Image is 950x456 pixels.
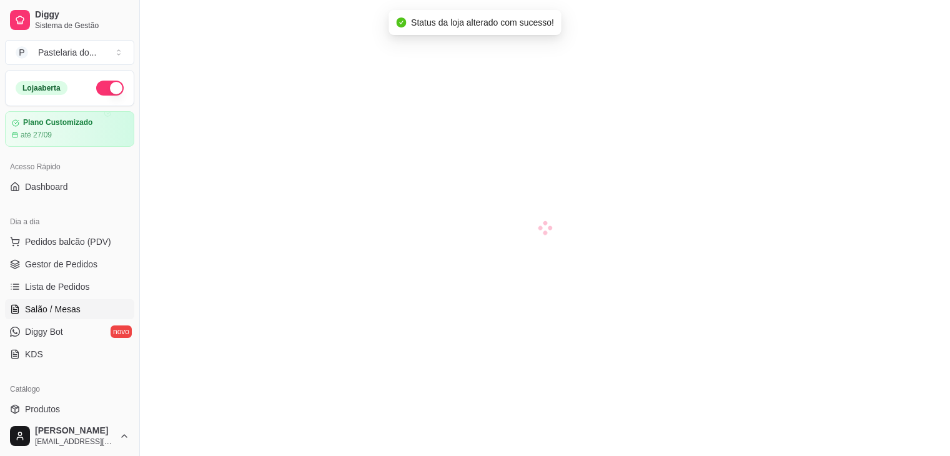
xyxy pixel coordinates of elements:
span: Produtos [25,403,60,415]
span: Gestor de Pedidos [25,258,97,270]
span: Diggy [35,9,129,21]
a: Gestor de Pedidos [5,254,134,274]
span: Lista de Pedidos [25,280,90,293]
div: Dia a dia [5,212,134,232]
article: até 27/09 [21,130,52,140]
button: Pedidos balcão (PDV) [5,232,134,252]
span: KDS [25,348,43,360]
span: check-circle [396,17,406,27]
span: Pedidos balcão (PDV) [25,235,111,248]
a: Dashboard [5,177,134,197]
div: Catálogo [5,379,134,399]
a: KDS [5,344,134,364]
a: DiggySistema de Gestão [5,5,134,35]
a: Diggy Botnovo [5,322,134,342]
a: Salão / Mesas [5,299,134,319]
span: [PERSON_NAME] [35,425,114,437]
span: Diggy Bot [25,325,63,338]
article: Plano Customizado [23,118,92,127]
button: Select a team [5,40,134,65]
span: Sistema de Gestão [35,21,129,31]
span: Status da loja alterado com sucesso! [411,17,554,27]
a: Produtos [5,399,134,419]
button: Alterar Status [96,81,124,96]
span: P [16,46,28,59]
div: Acesso Rápido [5,157,134,177]
span: [EMAIL_ADDRESS][DOMAIN_NAME] [35,437,114,447]
a: Lista de Pedidos [5,277,134,297]
button: [PERSON_NAME][EMAIL_ADDRESS][DOMAIN_NAME] [5,421,134,451]
div: Loja aberta [16,81,67,95]
div: Pastelaria do ... [38,46,96,59]
span: Dashboard [25,181,68,193]
a: Plano Customizadoaté 27/09 [5,111,134,147]
span: Salão / Mesas [25,303,81,315]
